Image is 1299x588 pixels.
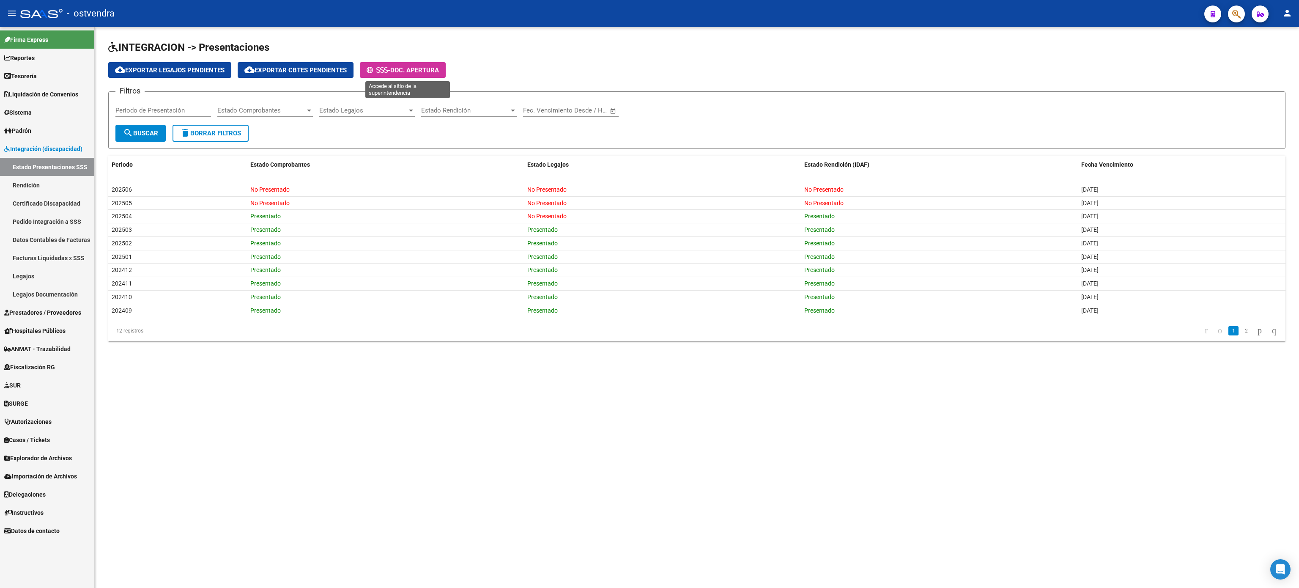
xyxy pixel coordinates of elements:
[527,200,567,206] span: No Presentado
[804,226,835,233] span: Presentado
[4,526,60,536] span: Datos de contacto
[1241,326,1251,335] a: 2
[4,453,72,463] span: Explorador de Archivos
[4,399,28,408] span: SURGE
[801,156,1078,174] datatable-header-cell: Estado Rendición (IDAF)
[1270,559,1291,580] div: Open Intercom Messenger
[250,161,310,168] span: Estado Comprobantes
[4,53,35,63] span: Reportes
[112,267,132,273] span: 202412
[1081,186,1099,193] span: [DATE]
[250,253,281,260] span: Presentado
[608,106,618,116] button: Open calendar
[524,156,801,174] datatable-header-cell: Estado Legajos
[4,381,21,390] span: SUR
[250,200,290,206] span: No Presentado
[527,253,558,260] span: Presentado
[4,108,32,117] span: Sistema
[112,213,132,220] span: 202504
[180,128,190,138] mat-icon: delete
[804,200,844,206] span: No Presentado
[4,417,52,426] span: Autorizaciones
[1081,226,1099,233] span: [DATE]
[1240,324,1252,338] li: page 2
[112,294,132,300] span: 202410
[4,435,50,445] span: Casos / Tickets
[4,344,71,354] span: ANMAT - Trazabilidad
[112,186,132,193] span: 202506
[4,326,66,335] span: Hospitales Públicos
[115,65,125,75] mat-icon: cloud_download
[1268,326,1280,335] a: go to last page
[1201,326,1211,335] a: go to first page
[4,90,78,99] span: Liquidación de Convenios
[250,186,290,193] span: No Presentado
[319,107,407,114] span: Estado Legajos
[67,4,115,23] span: - ostvendra
[108,62,231,78] button: Exportar Legajos Pendientes
[112,161,133,168] span: Periodo
[390,66,439,74] span: Doc. Apertura
[173,125,249,142] button: Borrar Filtros
[108,156,247,174] datatable-header-cell: Periodo
[4,71,37,81] span: Tesorería
[4,490,46,499] span: Delegaciones
[1214,326,1226,335] a: go to previous page
[367,66,390,74] span: -
[244,65,255,75] mat-icon: cloud_download
[1081,213,1099,220] span: [DATE]
[527,307,558,314] span: Presentado
[804,280,835,287] span: Presentado
[527,186,567,193] span: No Presentado
[527,161,569,168] span: Estado Legajos
[1228,326,1239,335] a: 1
[1078,156,1285,174] datatable-header-cell: Fecha Vencimiento
[112,226,132,233] span: 202503
[250,213,281,220] span: Presentado
[112,253,132,260] span: 202501
[180,129,241,137] span: Borrar Filtros
[123,129,158,137] span: Buscar
[1081,240,1099,247] span: [DATE]
[4,308,81,317] span: Prestadores / Proveedores
[250,240,281,247] span: Presentado
[250,307,281,314] span: Presentado
[558,107,599,114] input: End date
[804,161,869,168] span: Estado Rendición (IDAF)
[804,253,835,260] span: Presentado
[112,280,132,287] span: 202411
[4,35,48,44] span: Firma Express
[250,280,281,287] span: Presentado
[1081,307,1099,314] span: [DATE]
[250,267,281,273] span: Presentado
[7,8,17,18] mat-icon: menu
[527,294,558,300] span: Presentado
[112,240,132,247] span: 202502
[1081,280,1099,287] span: [DATE]
[115,125,166,142] button: Buscar
[523,107,551,114] input: Start date
[4,363,55,372] span: Fiscalización RG
[1081,200,1099,206] span: [DATE]
[1227,324,1240,338] li: page 1
[1081,253,1099,260] span: [DATE]
[217,107,305,114] span: Estado Comprobantes
[804,213,835,220] span: Presentado
[360,62,446,78] button: -Doc. Apertura
[115,85,145,97] h3: Filtros
[123,128,133,138] mat-icon: search
[804,294,835,300] span: Presentado
[527,213,567,220] span: No Presentado
[804,267,835,273] span: Presentado
[527,240,558,247] span: Presentado
[250,226,281,233] span: Presentado
[1081,267,1099,273] span: [DATE]
[244,66,347,74] span: Exportar Cbtes Pendientes
[108,320,342,341] div: 12 registros
[1081,161,1133,168] span: Fecha Vencimiento
[804,186,844,193] span: No Presentado
[421,107,509,114] span: Estado Rendición
[112,200,132,206] span: 202505
[112,307,132,314] span: 202409
[238,62,354,78] button: Exportar Cbtes Pendientes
